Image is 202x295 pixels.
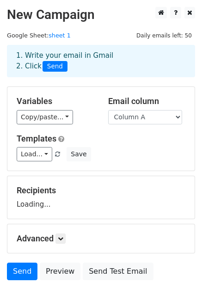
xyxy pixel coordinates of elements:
div: Loading... [17,185,185,209]
h5: Variables [17,96,94,106]
div: 1. Write your email in Gmail 2. Click [9,50,193,72]
a: Daily emails left: 50 [133,32,195,39]
button: Save [67,147,91,161]
a: Copy/paste... [17,110,73,124]
a: Send [7,263,37,280]
h5: Recipients [17,185,185,196]
a: sheet 1 [49,32,71,39]
a: Templates [17,134,56,143]
a: Load... [17,147,52,161]
a: Send Test Email [83,263,153,280]
h2: New Campaign [7,7,195,23]
span: Send [43,61,67,72]
span: Daily emails left: 50 [133,31,195,41]
a: Preview [40,263,80,280]
h5: Email column [108,96,186,106]
h5: Advanced [17,234,185,244]
small: Google Sheet: [7,32,71,39]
